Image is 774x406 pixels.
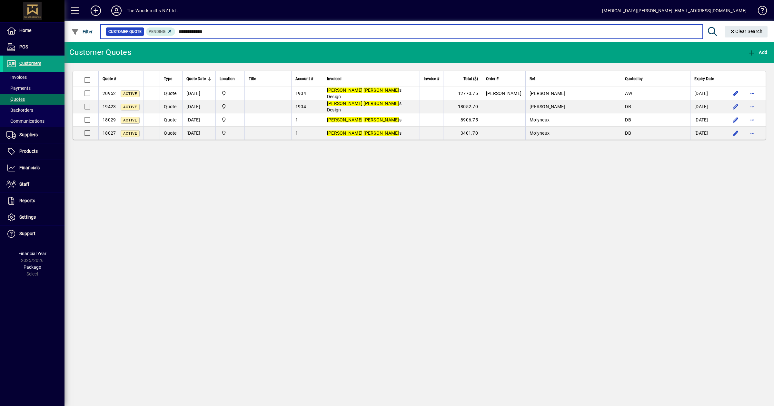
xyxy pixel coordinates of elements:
[690,113,724,127] td: [DATE]
[327,130,362,136] em: [PERSON_NAME]
[220,130,241,137] span: The Woodsmiths
[220,90,241,97] span: The Woodsmiths
[746,47,769,58] button: Add
[443,113,482,127] td: 8906.75
[748,50,767,55] span: Add
[625,75,643,82] span: Quoted by
[127,5,178,16] div: The Woodsmiths NZ Ltd .
[3,39,64,55] a: POS
[182,100,215,113] td: [DATE]
[327,101,362,106] em: [PERSON_NAME]
[70,26,94,37] button: Filter
[6,75,27,80] span: Invoices
[363,117,399,122] em: [PERSON_NAME]
[3,209,64,225] a: Settings
[327,88,362,93] em: [PERSON_NAME]
[690,100,724,113] td: [DATE]
[530,75,617,82] div: Ref
[625,130,631,136] span: DB
[327,130,402,136] span: s
[19,132,38,137] span: Suppliers
[164,104,176,109] span: Quote
[3,176,64,193] a: Staff
[103,104,116,109] span: 19423
[24,265,41,270] span: Package
[3,83,64,94] a: Payments
[295,91,306,96] span: 1904
[3,226,64,242] a: Support
[295,130,298,136] span: 1
[19,28,31,33] span: Home
[220,116,241,123] span: The Woodsmiths
[730,115,741,125] button: Edit
[327,75,416,82] div: Invoiced
[730,128,741,138] button: Edit
[19,182,29,187] span: Staff
[625,91,632,96] span: AW
[363,88,399,93] em: [PERSON_NAME]
[103,130,116,136] span: 18027
[730,88,741,99] button: Edit
[220,75,241,82] div: Location
[123,118,137,122] span: Active
[6,97,25,102] span: Quotes
[730,101,741,112] button: Edit
[186,75,212,82] div: Quote Date
[182,113,215,127] td: [DATE]
[443,127,482,140] td: 3401.70
[694,75,720,82] div: Expiry Date
[625,117,631,122] span: DB
[486,91,521,96] span: [PERSON_NAME]
[182,127,215,140] td: [DATE]
[530,130,550,136] span: Molyneux
[327,117,362,122] em: [PERSON_NAME]
[106,5,127,16] button: Profile
[3,94,64,105] a: Quotes
[3,143,64,160] a: Products
[443,87,482,100] td: 12770.75
[6,86,31,91] span: Payments
[747,88,758,99] button: More options
[19,165,40,170] span: Financials
[146,27,175,36] mat-chip: Pending Status: Pending
[747,101,758,112] button: More options
[753,1,766,22] a: Knowledge Base
[3,127,64,143] a: Suppliers
[123,105,137,109] span: Active
[530,75,535,82] span: Ref
[249,75,287,82] div: Title
[123,92,137,96] span: Active
[123,131,137,136] span: Active
[327,88,402,99] span: s Design
[530,91,565,96] span: [PERSON_NAME]
[19,231,35,236] span: Support
[730,29,763,34] span: Clear Search
[19,149,38,154] span: Products
[164,91,176,96] span: Quote
[363,130,399,136] em: [PERSON_NAME]
[694,75,714,82] span: Expiry Date
[220,75,235,82] span: Location
[3,193,64,209] a: Reports
[725,26,768,37] button: Clear
[327,117,402,122] span: s
[19,198,35,203] span: Reports
[463,75,478,82] span: Total ($)
[19,214,36,220] span: Settings
[249,75,256,82] span: Title
[71,29,93,34] span: Filter
[3,116,64,127] a: Communications
[363,101,399,106] em: [PERSON_NAME]
[182,87,215,100] td: [DATE]
[327,101,402,112] span: s Design
[690,127,724,140] td: [DATE]
[6,108,33,113] span: Backorders
[19,61,41,66] span: Customers
[747,128,758,138] button: More options
[220,103,241,110] span: The Woodsmiths
[295,75,319,82] div: Account #
[186,75,206,82] span: Quote Date
[486,75,521,82] div: Order #
[103,117,116,122] span: 18029
[625,75,686,82] div: Quoted by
